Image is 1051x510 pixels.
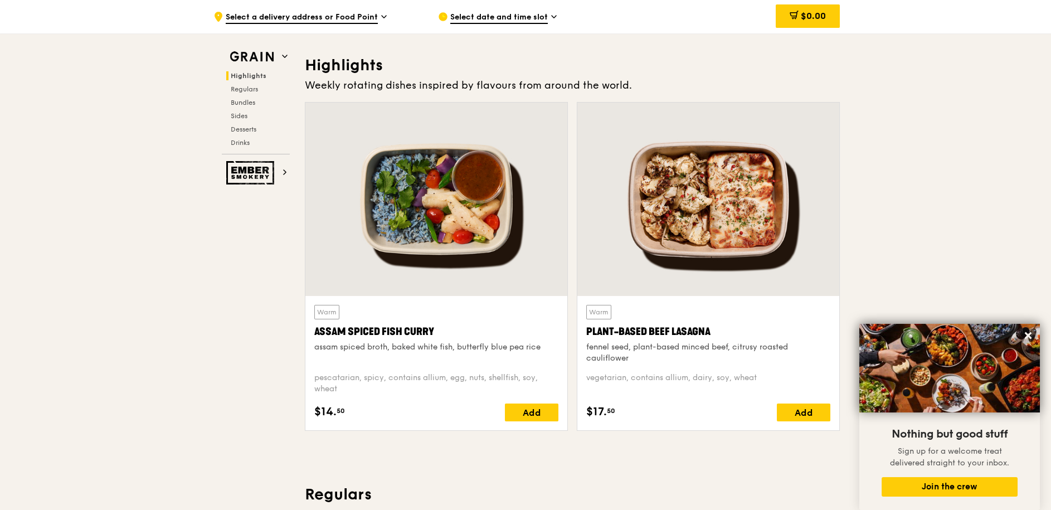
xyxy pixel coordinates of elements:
[231,125,256,133] span: Desserts
[337,406,345,415] span: 50
[892,428,1008,441] span: Nothing but good stuff
[231,85,258,93] span: Regulars
[231,72,266,80] span: Highlights
[314,305,339,319] div: Warm
[314,372,558,395] div: pescatarian, spicy, contains allium, egg, nuts, shellfish, soy, wheat
[305,484,840,504] h3: Regulars
[305,55,840,75] h3: Highlights
[505,404,558,421] div: Add
[226,47,278,67] img: Grain web logo
[226,161,278,184] img: Ember Smokery web logo
[305,77,840,93] div: Weekly rotating dishes inspired by flavours from around the world.
[586,342,830,364] div: fennel seed, plant-based minced beef, citrusy roasted cauliflower
[607,406,615,415] span: 50
[314,342,558,353] div: assam spiced broth, baked white fish, butterfly blue pea rice
[450,12,548,24] span: Select date and time slot
[777,404,830,421] div: Add
[882,477,1018,497] button: Join the crew
[890,446,1009,468] span: Sign up for a welcome treat delivered straight to your inbox.
[231,112,247,120] span: Sides
[231,139,250,147] span: Drinks
[586,372,830,395] div: vegetarian, contains allium, dairy, soy, wheat
[314,404,337,420] span: $14.
[801,11,826,21] span: $0.00
[859,324,1040,412] img: DSC07876-Edit02-Large.jpeg
[231,99,255,106] span: Bundles
[226,12,378,24] span: Select a delivery address or Food Point
[314,324,558,339] div: Assam Spiced Fish Curry
[1019,327,1037,344] button: Close
[586,404,607,420] span: $17.
[586,324,830,339] div: Plant-Based Beef Lasagna
[586,305,611,319] div: Warm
